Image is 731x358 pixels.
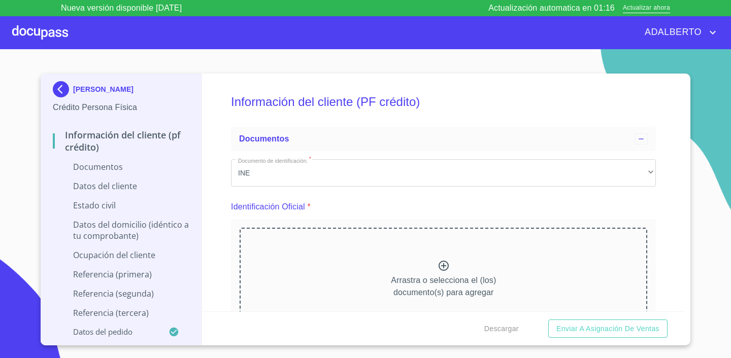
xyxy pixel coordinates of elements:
p: Arrastra o selecciona el (los) documento(s) para agregar [391,274,496,299]
p: Datos del domicilio (idéntico a tu comprobante) [53,219,189,241]
p: Identificación Oficial [231,201,305,213]
p: [PERSON_NAME] [73,85,134,93]
p: Referencia (tercera) [53,307,189,318]
div: INE [231,159,656,187]
h5: Información del cliente (PF crédito) [231,81,656,123]
p: Referencia (primera) [53,269,189,280]
div: Documentos [231,127,656,151]
div: [PERSON_NAME] [53,81,189,101]
p: Referencia (segunda) [53,288,189,299]
p: Estado Civil [53,200,189,211]
p: Datos del cliente [53,181,189,192]
p: Ocupación del Cliente [53,249,189,261]
button: Enviar a Asignación de Ventas [548,319,668,338]
span: Actualizar ahora [623,3,670,14]
button: Descargar [480,319,523,338]
p: Crédito Persona Física [53,101,189,114]
p: Información del cliente (PF crédito) [53,129,189,153]
p: Datos del pedido [53,327,169,337]
button: account of current user [637,24,719,41]
p: Nueva versión disponible [DATE] [61,2,182,14]
p: Actualización automatica en 01:16 [488,2,615,14]
span: Documentos [239,134,289,143]
span: ADALBERTO [637,24,707,41]
span: Descargar [484,323,519,335]
img: Docupass spot blue [53,81,73,97]
span: Enviar a Asignación de Ventas [556,323,659,335]
p: Documentos [53,161,189,172]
